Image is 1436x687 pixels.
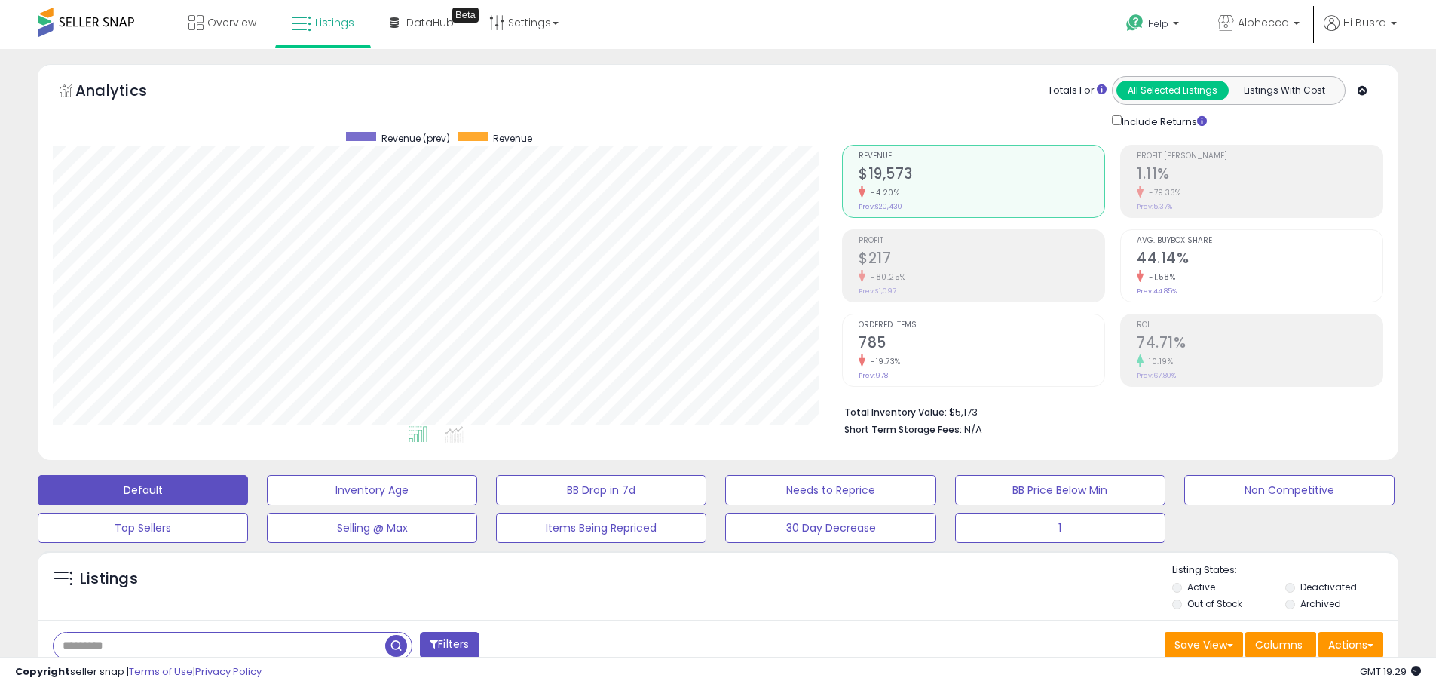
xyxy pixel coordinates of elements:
[859,250,1104,270] h2: $217
[859,202,902,211] small: Prev: $20,430
[38,513,248,543] button: Top Sellers
[1114,2,1194,49] a: Help
[1125,14,1144,32] i: Get Help
[267,475,477,505] button: Inventory Age
[493,132,532,145] span: Revenue
[844,402,1372,420] li: $5,173
[1137,334,1382,354] h2: 74.71%
[496,513,706,543] button: Items Being Repriced
[267,513,477,543] button: Selling @ Max
[1144,187,1181,198] small: -79.33%
[964,422,982,437] span: N/A
[1343,15,1386,30] span: Hi Busra
[1360,664,1421,679] span: 2025-10-6 19:29 GMT
[420,632,479,658] button: Filters
[1137,237,1382,245] span: Avg. Buybox Share
[1116,81,1229,100] button: All Selected Listings
[955,475,1165,505] button: BB Price Below Min
[725,513,935,543] button: 30 Day Decrease
[1238,15,1289,30] span: Alphecca
[865,356,901,367] small: -19.73%
[452,8,479,23] div: Tooltip anchor
[844,423,962,436] b: Short Term Storage Fees:
[1300,597,1341,610] label: Archived
[195,664,262,679] a: Privacy Policy
[1245,632,1316,658] button: Columns
[1228,81,1340,100] button: Listings With Cost
[80,569,138,590] h5: Listings
[15,665,262,679] div: seller snap | |
[955,513,1165,543] button: 1
[75,80,176,105] h5: Analytics
[1148,17,1168,30] span: Help
[1137,202,1172,211] small: Prev: 5.37%
[1184,475,1395,505] button: Non Competitive
[1101,112,1225,130] div: Include Returns
[865,271,906,283] small: -80.25%
[865,187,899,198] small: -4.20%
[725,475,935,505] button: Needs to Reprice
[859,321,1104,330] span: Ordered Items
[207,15,256,30] span: Overview
[1144,271,1175,283] small: -1.58%
[129,664,193,679] a: Terms of Use
[406,15,454,30] span: DataHub
[315,15,354,30] span: Listings
[1137,250,1382,270] h2: 44.14%
[859,334,1104,354] h2: 785
[1137,165,1382,186] h2: 1.11%
[381,132,450,145] span: Revenue (prev)
[496,475,706,505] button: BB Drop in 7d
[859,165,1104,186] h2: $19,573
[1300,581,1357,593] label: Deactivated
[1144,356,1173,367] small: 10.19%
[1318,632,1383,658] button: Actions
[859,152,1104,161] span: Revenue
[1255,637,1303,652] span: Columns
[1048,84,1107,98] div: Totals For
[38,475,248,505] button: Default
[1137,321,1382,330] span: ROI
[1137,152,1382,161] span: Profit [PERSON_NAME]
[844,406,947,419] b: Total Inventory Value:
[1137,287,1177,296] small: Prev: 44.85%
[859,371,888,380] small: Prev: 978
[15,664,70,679] strong: Copyright
[1165,632,1243,658] button: Save View
[859,287,896,296] small: Prev: $1,097
[1187,597,1242,610] label: Out of Stock
[859,237,1104,245] span: Profit
[1137,371,1176,380] small: Prev: 67.80%
[1324,15,1397,49] a: Hi Busra
[1172,563,1398,578] p: Listing States:
[1187,581,1215,593] label: Active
